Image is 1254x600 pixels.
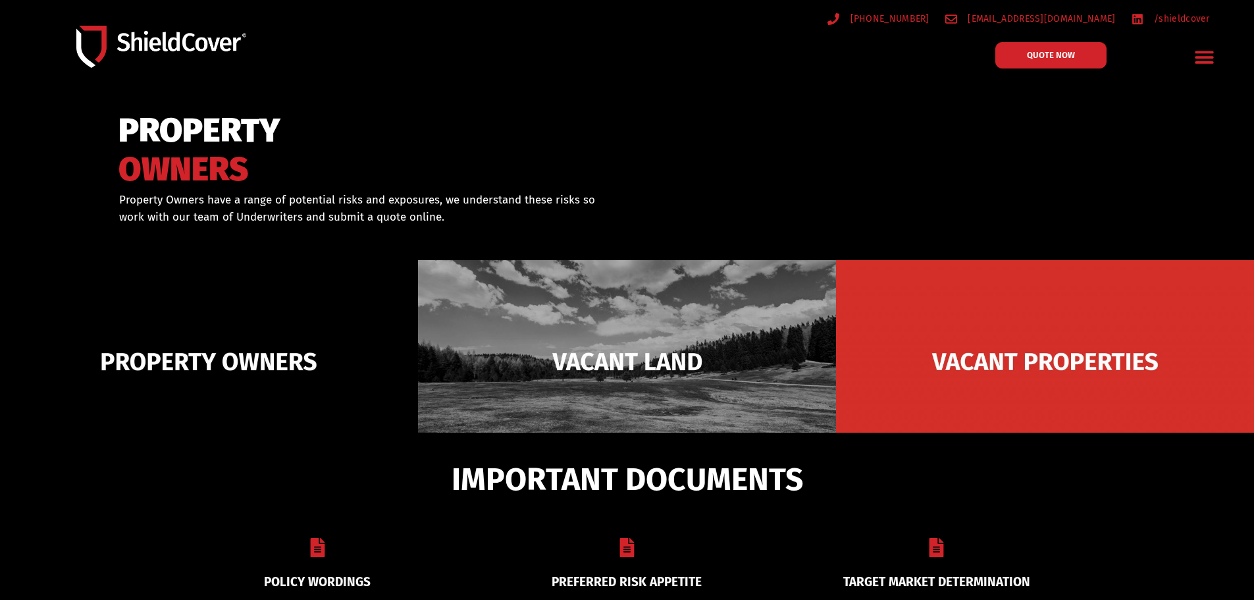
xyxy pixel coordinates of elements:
span: QUOTE NOW [1027,51,1075,59]
img: Shield-Cover-Underwriting-Australia-logo-full [76,26,246,67]
div: Menu Toggle [1189,41,1220,72]
span: /shieldcover [1151,11,1210,27]
a: PREFERRED RISK APPETITE [552,574,702,589]
img: Vacant Land liability cover [418,260,836,463]
a: QUOTE NOW [995,42,1107,68]
a: /shieldcover [1132,11,1210,27]
a: [EMAIL_ADDRESS][DOMAIN_NAME] [945,11,1116,27]
a: [PHONE_NUMBER] [827,11,929,27]
p: Property Owners have a range of potential risks and exposures, we understand these risks so work ... [119,192,610,225]
span: PROPERTY [118,117,280,144]
a: POLICY WORDINGS [264,574,371,589]
a: TARGET MARKET DETERMINATION [843,574,1030,589]
span: [PHONE_NUMBER] [847,11,929,27]
span: IMPORTANT DOCUMENTS [452,467,803,492]
span: [EMAIL_ADDRESS][DOMAIN_NAME] [964,11,1115,27]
